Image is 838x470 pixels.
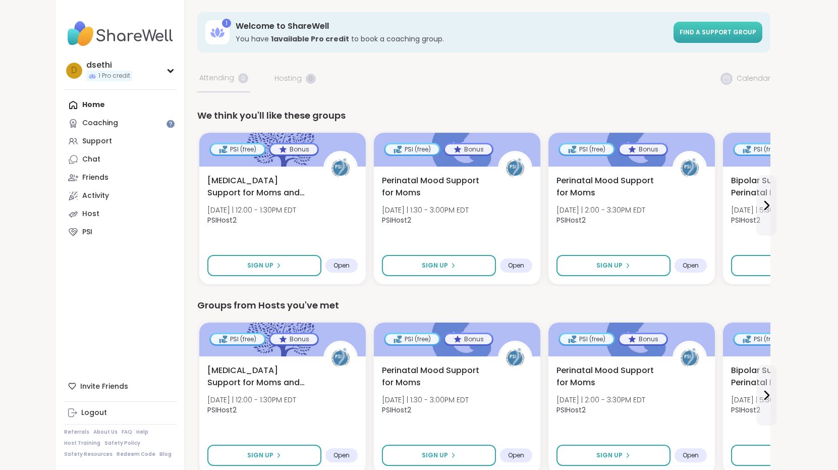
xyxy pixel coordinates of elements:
[445,144,492,154] div: Bonus
[64,169,177,187] a: Friends
[236,21,667,32] h3: Welcome to ShareWell
[731,395,820,405] span: [DATE] | 5:30 - 7:00PM EDT
[207,175,312,199] span: [MEDICAL_DATA] Support for Moms and Birthing People
[104,440,140,447] a: Safety Policy
[556,405,586,415] b: PSIHost2
[382,445,496,466] button: Sign Up
[556,364,661,389] span: Perinatal Mood Support for Moms
[236,34,667,44] h3: You have to book a coaching group.
[159,451,172,458] a: Blog
[197,109,770,123] div: We think you'll like these groups
[422,261,448,270] span: Sign Up
[731,364,836,389] span: Bipolar Support for Perinatal People
[620,144,666,154] div: Bonus
[556,395,645,405] span: [DATE] | 2:00 - 3:30PM EDT
[211,334,264,344] div: PSI (free)
[166,120,175,128] iframe: Spotlight
[508,451,524,459] span: Open
[207,205,296,215] span: [DATE] | 12:00 - 1:30PM EDT
[82,191,109,201] div: Activity
[680,28,756,36] span: Find a support group
[207,395,296,405] span: [DATE] | 12:00 - 1:30PM EDT
[207,255,321,276] button: Sign Up
[556,205,645,215] span: [DATE] | 2:00 - 3:30PM EDT
[222,19,231,28] div: 1
[325,342,356,374] img: PSIHost2
[731,215,760,225] b: PSIHost2
[82,154,100,165] div: Chat
[683,451,699,459] span: Open
[211,144,264,154] div: PSI (free)
[674,152,705,184] img: PSIHost2
[731,175,836,199] span: Bipolar Support for Perinatal People
[64,404,177,422] a: Logout
[382,395,469,405] span: [DATE] | 1:30 - 3:00PM EDT
[499,152,531,184] img: PSIHost2
[735,334,788,344] div: PSI (free)
[445,334,492,344] div: Bonus
[674,342,705,374] img: PSIHost2
[735,144,788,154] div: PSI (free)
[64,132,177,150] a: Support
[382,175,487,199] span: Perinatal Mood Support for Moms
[81,408,107,418] div: Logout
[556,175,661,199] span: Perinatal Mood Support for Moms
[499,342,531,374] img: PSIHost2
[596,451,623,460] span: Sign Up
[382,364,487,389] span: Perinatal Mood Support for Moms
[674,22,762,43] a: Find a support group
[64,114,177,132] a: Coaching
[731,205,820,215] span: [DATE] | 5:30 - 7:00PM EDT
[271,34,349,44] b: 1 available Pro credit
[64,150,177,169] a: Chat
[560,144,613,154] div: PSI (free)
[122,429,132,436] a: FAQ
[382,255,496,276] button: Sign Up
[82,209,99,219] div: Host
[325,152,356,184] img: PSIHost2
[64,377,177,395] div: Invite Friends
[82,118,118,128] div: Coaching
[422,451,448,460] span: Sign Up
[596,261,623,270] span: Sign Up
[556,445,671,466] button: Sign Up
[385,144,439,154] div: PSI (free)
[382,405,411,415] b: PSIHost2
[64,451,113,458] a: Safety Resources
[197,298,770,312] div: Groups from Hosts you've met
[508,262,524,270] span: Open
[556,215,586,225] b: PSIHost2
[64,429,89,436] a: Referrals
[560,334,613,344] div: PSI (free)
[117,451,155,458] a: Redeem Code
[333,451,350,459] span: Open
[207,405,237,415] b: PSIHost2
[82,173,108,183] div: Friends
[382,215,411,225] b: PSIHost2
[247,451,273,460] span: Sign Up
[64,187,177,205] a: Activity
[64,16,177,51] img: ShareWell Nav Logo
[64,205,177,223] a: Host
[136,429,148,436] a: Help
[207,215,237,225] b: PSIHost2
[270,334,317,344] div: Bonus
[333,262,350,270] span: Open
[731,405,760,415] b: PSIHost2
[620,334,666,344] div: Bonus
[82,136,112,146] div: Support
[71,64,77,77] span: d
[247,261,273,270] span: Sign Up
[64,223,177,241] a: PSI
[207,445,321,466] button: Sign Up
[93,429,118,436] a: About Us
[385,334,439,344] div: PSI (free)
[270,144,317,154] div: Bonus
[556,255,671,276] button: Sign Up
[683,262,699,270] span: Open
[207,364,312,389] span: [MEDICAL_DATA] Support for Moms and Birthing People
[82,227,92,237] div: PSI
[64,440,100,447] a: Host Training
[98,72,130,80] span: 1 Pro credit
[382,205,469,215] span: [DATE] | 1:30 - 3:00PM EDT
